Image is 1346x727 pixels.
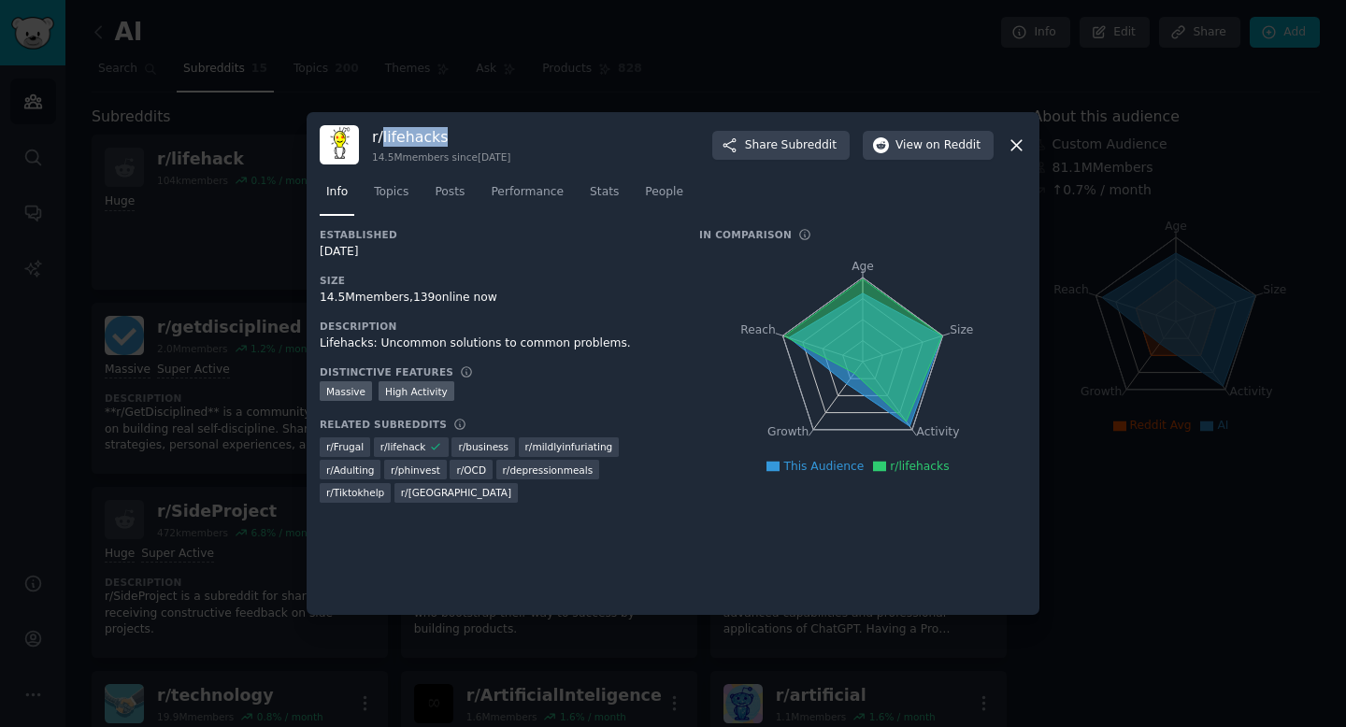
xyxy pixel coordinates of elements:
[767,426,809,439] tspan: Growth
[326,486,384,499] span: r/ Tiktokhelp
[917,426,960,439] tspan: Activity
[863,131,994,161] button: Viewon Reddit
[745,137,837,154] span: Share
[320,365,453,378] h3: Distinctive Features
[320,274,673,287] h3: Size
[401,486,511,499] span: r/ [GEOGRAPHIC_DATA]
[326,184,348,201] span: Info
[783,460,864,473] span: This Audience
[320,244,673,261] div: [DATE]
[374,184,408,201] span: Topics
[372,150,510,164] div: 14.5M members since [DATE]
[320,178,354,216] a: Info
[583,178,625,216] a: Stats
[428,178,471,216] a: Posts
[320,335,673,352] div: Lifehacks: Uncommon solutions to common problems.
[699,228,792,241] h3: In Comparison
[781,137,837,154] span: Subreddit
[852,260,874,273] tspan: Age
[890,460,949,473] span: r/lifehacks
[525,440,613,453] span: r/ mildlyinfuriating
[926,137,981,154] span: on Reddit
[458,440,508,453] span: r/ business
[391,463,440,477] span: r/ phinvest
[435,184,465,201] span: Posts
[503,463,594,477] span: r/ depressionmeals
[638,178,690,216] a: People
[320,125,359,164] img: lifehacks
[645,184,683,201] span: People
[380,440,426,453] span: r/ lifehack
[895,137,981,154] span: View
[379,381,454,401] div: High Activity
[320,290,673,306] div: 14.5M members, 139 online now
[320,320,673,333] h3: Description
[456,463,486,477] span: r/ OCD
[740,323,776,336] tspan: Reach
[484,178,570,216] a: Performance
[326,463,374,477] span: r/ Adulting
[372,127,510,147] h3: r/ lifehacks
[590,184,619,201] span: Stats
[950,323,973,336] tspan: Size
[320,381,372,401] div: Massive
[320,228,673,241] h3: Established
[326,440,364,453] span: r/ Frugal
[320,418,447,431] h3: Related Subreddits
[367,178,415,216] a: Topics
[712,131,850,161] button: ShareSubreddit
[491,184,564,201] span: Performance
